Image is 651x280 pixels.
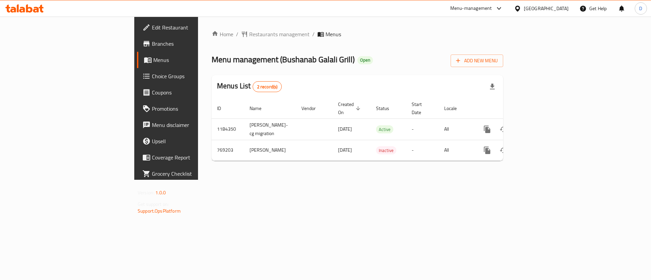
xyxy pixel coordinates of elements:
[152,121,238,129] span: Menu disclaimer
[444,104,466,112] span: Locale
[639,5,642,12] span: D
[217,81,282,92] h2: Menus List
[137,68,243,84] a: Choice Groups
[244,140,296,160] td: [PERSON_NAME]
[138,207,181,215] a: Support.OpsPlatform
[212,98,550,161] table: enhanced table
[376,126,393,133] span: Active
[495,142,512,158] button: Change Status
[241,30,310,38] a: Restaurants management
[138,200,169,209] span: Get support on:
[338,146,352,154] span: [DATE]
[253,84,282,90] span: 2 record(s)
[137,36,243,52] a: Branches
[137,149,243,166] a: Coverage Report
[137,84,243,101] a: Coupons
[376,104,398,112] span: Status
[152,137,238,145] span: Upsell
[153,56,238,64] span: Menus
[249,30,310,38] span: Restaurants management
[152,40,238,48] span: Branches
[456,57,498,65] span: Add New Menu
[212,52,355,67] span: Menu management ( Bushanab Galali Grill )
[152,153,238,161] span: Coverage Report
[152,105,238,113] span: Promotions
[152,72,238,80] span: Choice Groups
[376,125,393,133] div: Active
[250,104,270,112] span: Name
[450,4,492,13] div: Menu-management
[376,147,396,154] span: Inactive
[451,55,503,67] button: Add New Menu
[325,30,341,38] span: Menus
[137,101,243,117] a: Promotions
[474,98,550,119] th: Actions
[138,188,154,197] span: Version:
[244,119,296,140] td: [PERSON_NAME]-cg migration
[152,88,238,96] span: Coupons
[137,52,243,68] a: Menus
[152,170,238,178] span: Grocery Checklist
[152,23,238,31] span: Edit Restaurant
[495,121,512,137] button: Change Status
[137,117,243,133] a: Menu disclaimer
[357,56,373,64] div: Open
[338,125,352,133] span: [DATE]
[357,57,373,63] span: Open
[137,19,243,36] a: Edit Restaurant
[406,119,439,140] td: -
[524,5,569,12] div: [GEOGRAPHIC_DATA]
[412,100,431,116] span: Start Date
[439,140,474,160] td: All
[312,30,315,38] li: /
[376,146,396,154] div: Inactive
[253,81,282,92] div: Total records count
[137,166,243,182] a: Grocery Checklist
[155,188,166,197] span: 1.0.0
[479,121,495,137] button: more
[479,142,495,158] button: more
[439,119,474,140] td: All
[406,140,439,160] td: -
[212,30,503,38] nav: breadcrumb
[484,79,500,95] div: Export file
[338,100,362,116] span: Created On
[137,133,243,149] a: Upsell
[301,104,324,112] span: Vendor
[217,104,230,112] span: ID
